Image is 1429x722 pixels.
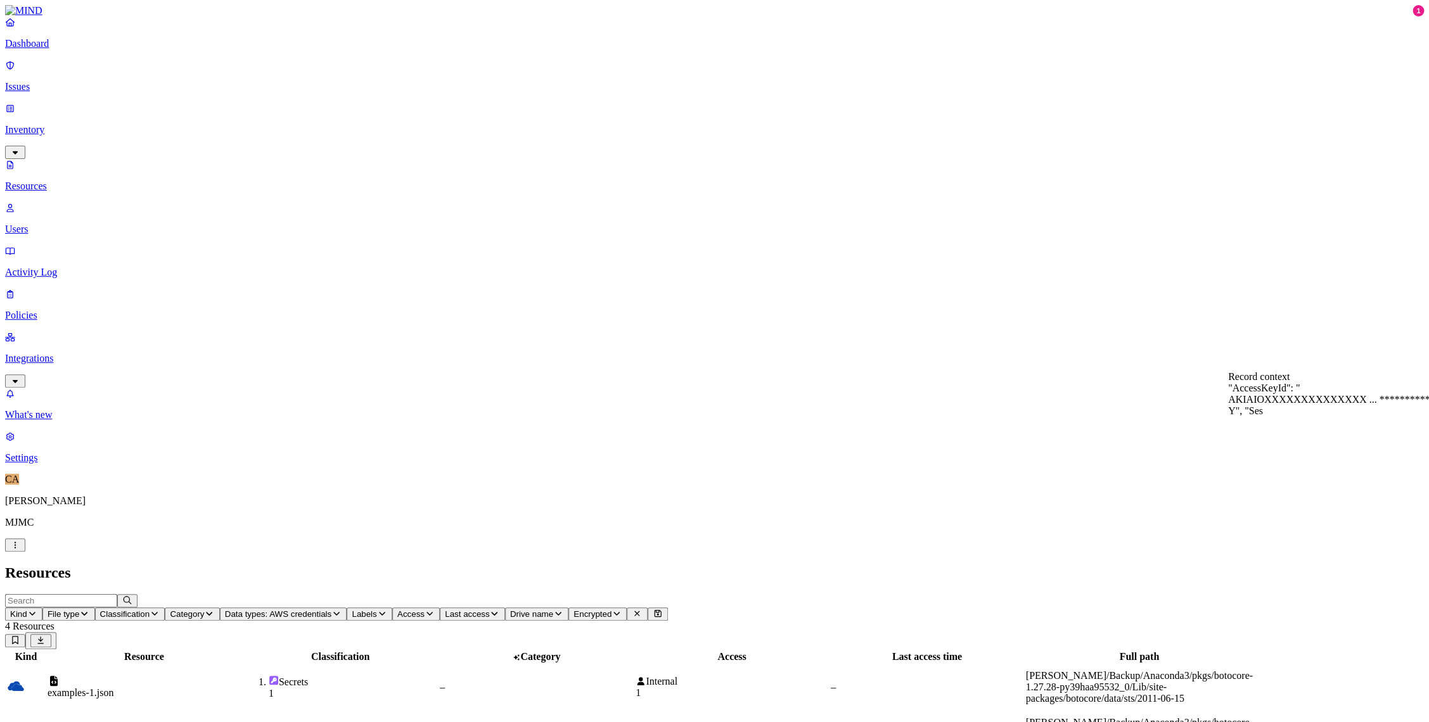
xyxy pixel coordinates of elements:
[520,651,560,662] span: Category
[7,651,45,662] div: Kind
[48,687,241,699] div: examples-1.json
[1413,5,1424,16] div: 1
[5,353,1424,364] p: Integrations
[269,675,437,688] div: Secrets
[636,651,828,662] div: Access
[269,675,279,685] img: secret
[445,609,489,619] span: Last access
[225,609,331,619] span: Data types: AWS credentials
[5,224,1424,235] p: Users
[5,409,1424,421] p: What's new
[636,687,828,699] div: 1
[5,452,1424,464] p: Settings
[48,609,79,619] span: File type
[5,474,19,484] span: CA
[269,688,437,699] div: 1
[636,676,828,687] div: Internal
[5,81,1424,92] p: Issues
[510,609,553,619] span: Drive name
[574,609,612,619] span: Encrypted
[48,651,241,662] div: Resource
[440,681,445,692] span: –
[5,267,1424,278] p: Activity Log
[397,609,425,619] span: Access
[5,310,1424,321] p: Policies
[1025,670,1252,704] div: [PERSON_NAME]/Backup/Anaconda3/pkgs/botocore-1.27.28-py39haa95532_0/Lib/site-packages/botocore/da...
[5,517,1424,528] p: MJMC
[243,651,437,662] div: Classification
[5,495,1424,507] p: [PERSON_NAME]
[5,621,54,631] span: 4 Resources
[7,677,25,695] img: onedrive
[831,681,836,692] span: –
[5,594,117,607] input: Search
[5,124,1424,136] p: Inventory
[5,38,1424,49] p: Dashboard
[10,609,27,619] span: Kind
[170,609,204,619] span: Category
[5,5,42,16] img: MIND
[5,180,1424,192] p: Resources
[831,651,1023,662] div: Last access time
[5,564,1424,581] h2: Resources
[100,609,150,619] span: Classification
[352,609,376,619] span: Labels
[1025,651,1252,662] div: Full path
